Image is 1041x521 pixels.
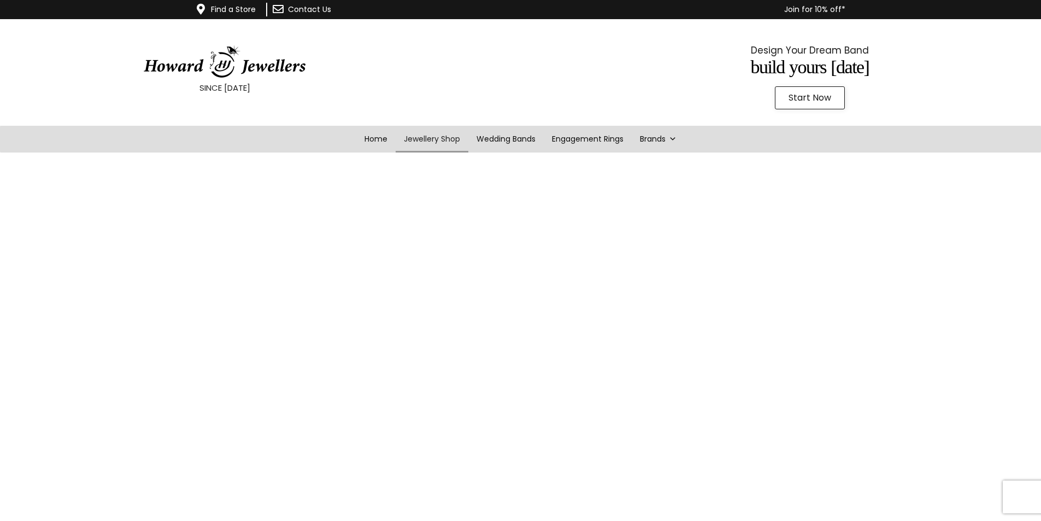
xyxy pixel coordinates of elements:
span: Start Now [789,93,831,102]
p: SINCE [DATE] [27,81,422,95]
a: Contact Us [288,4,331,15]
img: HowardJewellersLogo-04 [143,45,307,78]
a: Find a Store [211,4,256,15]
p: Design Your Dream Band [613,42,1007,58]
a: Jewellery Shop [396,126,468,153]
span: Build Yours [DATE] [751,57,869,77]
a: Home [356,126,396,153]
a: Start Now [775,86,845,109]
a: Wedding Bands [468,126,544,153]
a: Brands [632,126,685,153]
a: Engagement Rings [544,126,632,153]
p: Join for 10% off* [395,3,845,16]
